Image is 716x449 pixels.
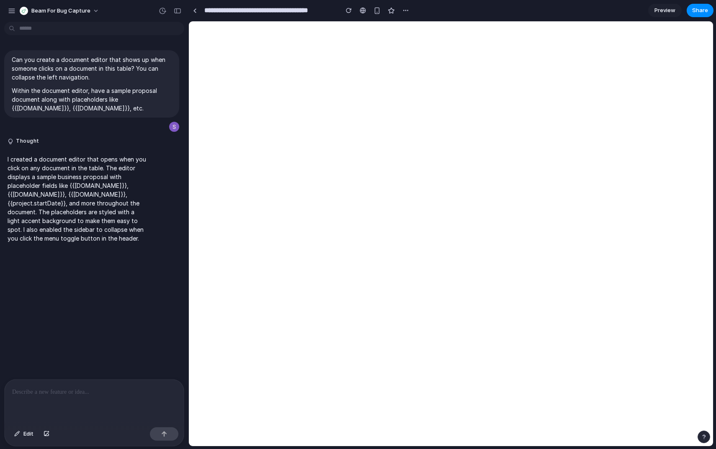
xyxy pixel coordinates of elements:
[687,4,713,17] button: Share
[31,7,90,15] span: Beam for bug capture
[692,6,708,15] span: Share
[654,6,675,15] span: Preview
[12,55,172,82] p: Can you create a document editor that shows up when someone clicks on a document in this table? Y...
[648,4,682,17] a: Preview
[16,4,103,18] button: Beam for bug capture
[12,86,172,113] p: Within the document editor, have a sample proposal document along with placeholders like {{[DOMAI...
[23,430,33,438] span: Edit
[8,155,147,243] p: I created a document editor that opens when you click on any document in the table. The editor di...
[10,427,38,441] button: Edit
